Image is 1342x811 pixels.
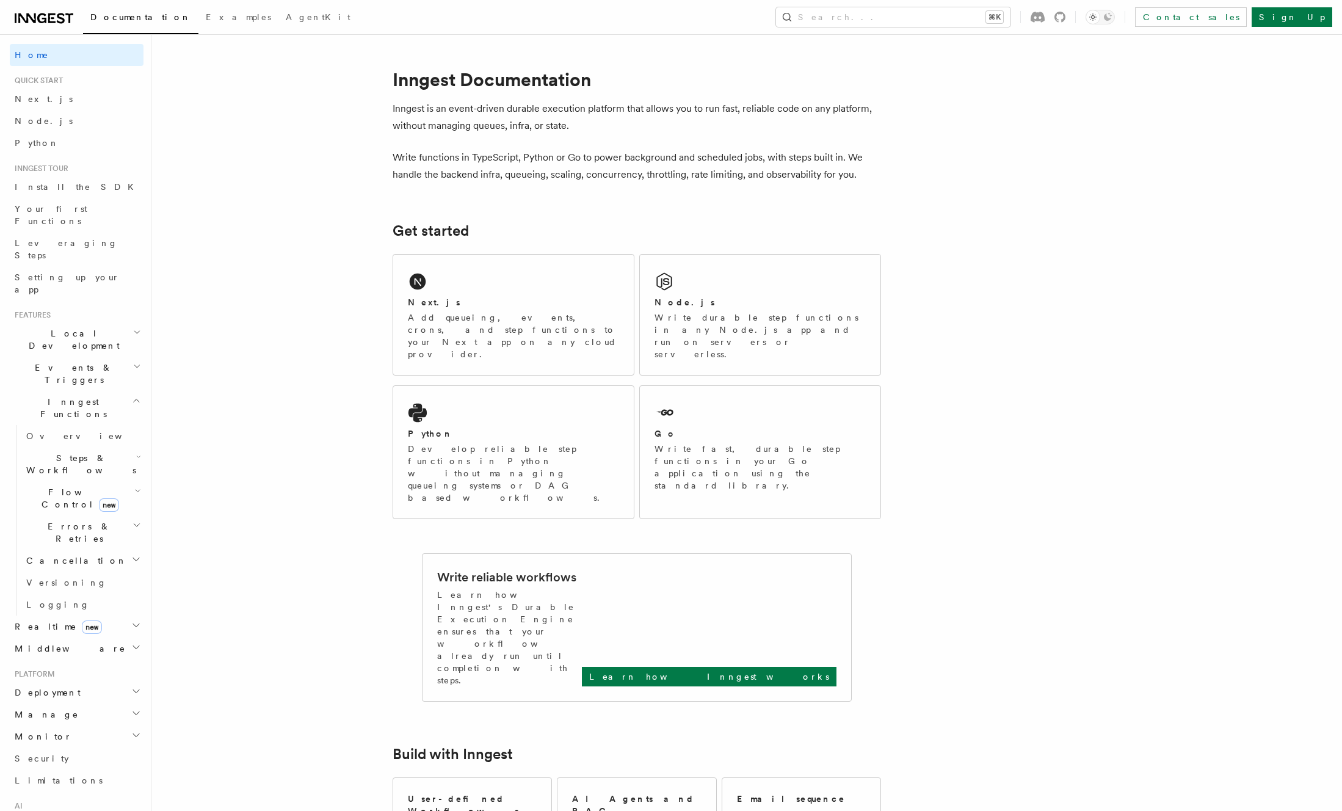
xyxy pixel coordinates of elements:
[10,747,143,769] a: Security
[90,12,191,22] span: Documentation
[10,310,51,320] span: Features
[776,7,1010,27] button: Search...⌘K
[10,730,72,743] span: Monitor
[10,669,55,679] span: Platform
[10,76,63,85] span: Quick start
[737,793,846,805] h2: Email sequence
[99,498,119,512] span: new
[10,357,143,391] button: Events & Triggers
[10,164,68,173] span: Inngest tour
[10,642,126,655] span: Middleware
[1252,7,1332,27] a: Sign Up
[393,68,881,90] h1: Inngest Documentation
[10,801,23,811] span: AI
[393,100,881,134] p: Inngest is an event-driven durable execution platform that allows you to run fast, reliable code ...
[393,222,469,239] a: Get started
[582,667,836,686] a: Learn how Inngest works
[10,88,143,110] a: Next.js
[10,682,143,704] button: Deployment
[393,385,634,519] a: PythonDevelop reliable step functions in Python without managing queueing systems or DAG based wo...
[21,447,143,481] button: Steps & Workflows
[15,49,49,61] span: Home
[10,198,143,232] a: Your first Functions
[15,754,69,763] span: Security
[437,569,576,586] h2: Write reliable workflows
[437,589,582,686] p: Learn how Inngest's Durable Execution Engine ensures that your workflow already run until complet...
[10,396,132,420] span: Inngest Functions
[206,12,271,22] span: Examples
[655,296,715,308] h2: Node.js
[82,620,102,634] span: new
[26,431,152,441] span: Overview
[21,572,143,594] a: Versioning
[21,520,132,545] span: Errors & Retries
[393,746,513,763] a: Build with Inngest
[10,620,102,633] span: Realtime
[21,594,143,616] a: Logging
[10,232,143,266] a: Leveraging Steps
[15,138,59,148] span: Python
[26,600,90,609] span: Logging
[10,686,81,699] span: Deployment
[639,385,881,519] a: GoWrite fast, durable step functions in your Go application using the standard library.
[198,4,278,33] a: Examples
[15,238,118,260] span: Leveraging Steps
[10,391,143,425] button: Inngest Functions
[21,481,143,515] button: Flow Controlnew
[10,704,143,726] button: Manage
[10,616,143,638] button: Realtimenew
[83,4,198,34] a: Documentation
[393,149,881,183] p: Write functions in TypeScript, Python or Go to power background and scheduled jobs, with steps bu...
[21,452,136,476] span: Steps & Workflows
[15,94,73,104] span: Next.js
[10,708,79,721] span: Manage
[639,254,881,376] a: Node.jsWrite durable step functions in any Node.js app and run on servers or serverless.
[986,11,1003,23] kbd: ⌘K
[10,176,143,198] a: Install the SDK
[10,44,143,66] a: Home
[1086,10,1115,24] button: Toggle dark mode
[10,638,143,660] button: Middleware
[10,327,133,352] span: Local Development
[408,427,453,440] h2: Python
[655,443,866,492] p: Write fast, durable step functions in your Go application using the standard library.
[286,12,350,22] span: AgentKit
[10,322,143,357] button: Local Development
[408,443,619,504] p: Develop reliable step functions in Python without managing queueing systems or DAG based workflows.
[278,4,358,33] a: AgentKit
[393,254,634,376] a: Next.jsAdd queueing, events, crons, and step functions to your Next app on any cloud provider.
[26,578,107,587] span: Versioning
[408,311,619,360] p: Add queueing, events, crons, and step functions to your Next app on any cloud provider.
[15,272,120,294] span: Setting up your app
[589,671,829,683] p: Learn how Inngest works
[10,132,143,154] a: Python
[1135,7,1247,27] a: Contact sales
[10,769,143,791] a: Limitations
[655,311,866,360] p: Write durable step functions in any Node.js app and run on servers or serverless.
[15,182,141,192] span: Install the SDK
[655,427,676,440] h2: Go
[10,425,143,616] div: Inngest Functions
[10,726,143,747] button: Monitor
[15,204,87,226] span: Your first Functions
[408,296,460,308] h2: Next.js
[21,515,143,550] button: Errors & Retries
[21,555,127,567] span: Cancellation
[10,362,133,386] span: Events & Triggers
[10,266,143,300] a: Setting up your app
[10,110,143,132] a: Node.js
[21,486,134,511] span: Flow Control
[15,116,73,126] span: Node.js
[15,776,103,785] span: Limitations
[21,425,143,447] a: Overview
[21,550,143,572] button: Cancellation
